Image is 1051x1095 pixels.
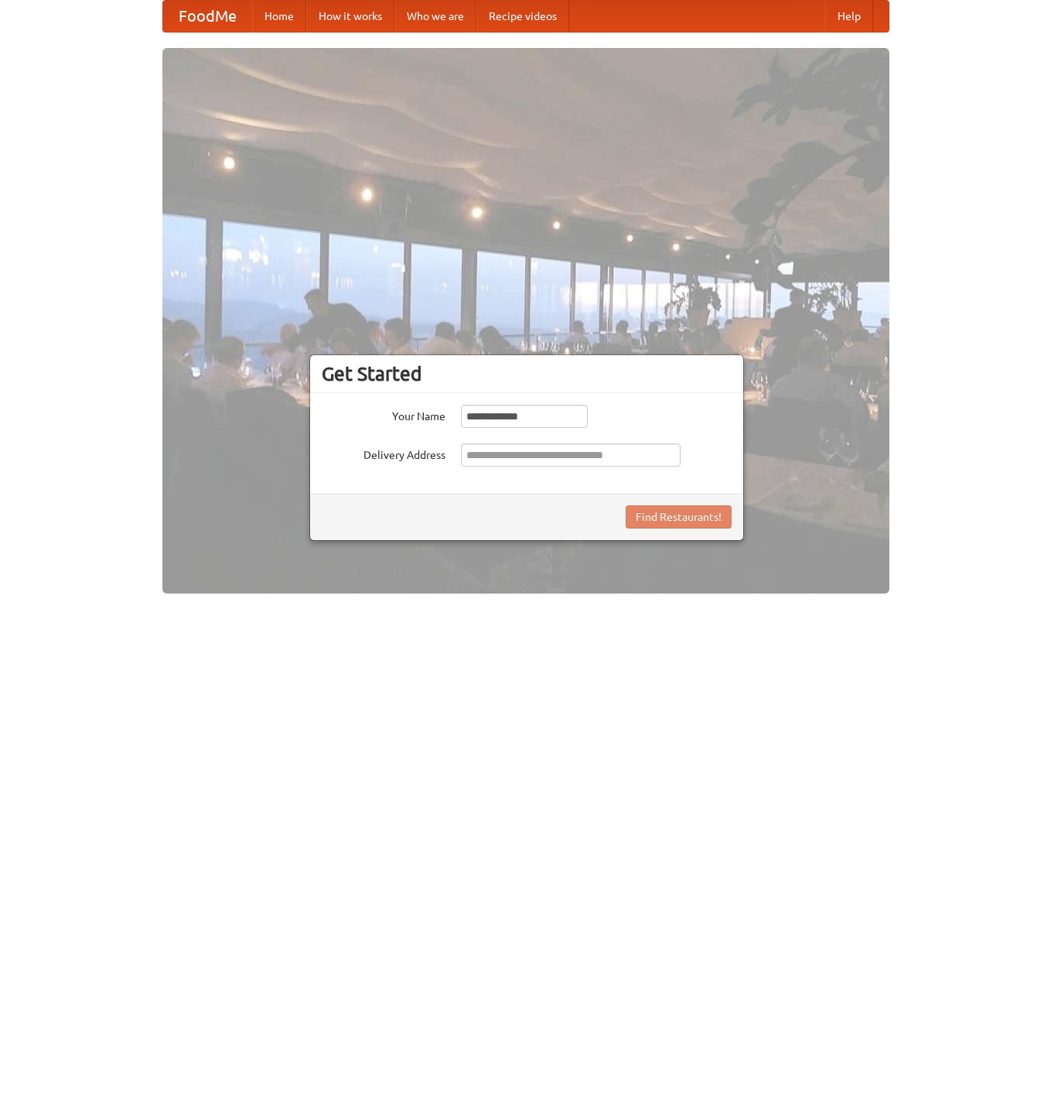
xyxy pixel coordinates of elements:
[163,1,252,32] a: FoodMe
[322,405,445,424] label: Your Name
[626,505,732,529] button: Find Restaurants!
[825,1,873,32] a: Help
[322,443,445,463] label: Delivery Address
[394,1,476,32] a: Who we are
[252,1,306,32] a: Home
[476,1,569,32] a: Recipe videos
[322,362,732,385] h3: Get Started
[306,1,394,32] a: How it works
